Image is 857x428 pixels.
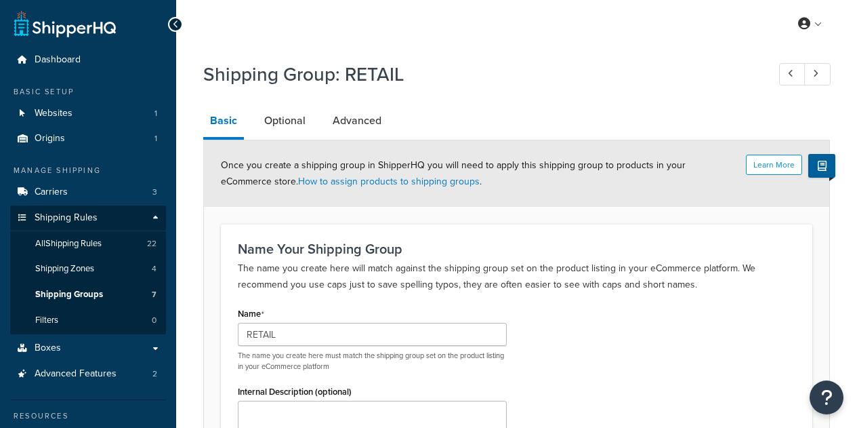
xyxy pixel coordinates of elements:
span: Shipping Groups [35,289,103,300]
span: Shipping Rules [35,212,98,224]
a: Boxes [10,336,166,361]
span: 4 [152,263,156,275]
div: Manage Shipping [10,165,166,176]
a: Origins1 [10,126,166,151]
li: Origins [10,126,166,151]
span: Shipping Zones [35,263,94,275]
a: Shipping Rules [10,206,166,231]
span: Origins [35,133,65,144]
p: The name you create here will match against the shipping group set on the product listing in your... [238,260,795,293]
a: How to assign products to shipping groups [298,174,480,189]
a: Shipping Groups7 [10,282,166,307]
h3: Name Your Shipping Group [238,241,795,256]
a: Websites1 [10,101,166,126]
a: Next Record [804,63,831,85]
span: Dashboard [35,54,81,66]
a: Previous Record [779,63,806,85]
a: Shipping Zones4 [10,256,166,281]
div: Resources [10,410,166,422]
span: 0 [152,315,156,326]
li: Advanced Features [10,362,166,387]
span: 3 [152,187,157,198]
button: Show Help Docs [808,154,835,178]
span: Carriers [35,187,68,198]
button: Open Resource Center [810,381,843,414]
a: Basic [203,104,244,140]
label: Internal Description (optional) [238,387,352,397]
li: Carriers [10,180,166,205]
label: Name [238,309,264,319]
span: Once you create a shipping group in ShipperHQ you will need to apply this shipping group to produ... [221,158,686,189]
span: 7 [152,289,156,300]
li: Shipping Zones [10,256,166,281]
span: Websites [35,108,72,119]
li: Shipping Groups [10,282,166,307]
span: 2 [152,368,157,380]
span: All Shipping Rules [35,238,102,250]
span: Filters [35,315,58,326]
span: Boxes [35,343,61,354]
a: Advanced Features2 [10,362,166,387]
a: AllShipping Rules22 [10,231,166,256]
li: Filters [10,308,166,333]
a: Dashboard [10,47,166,73]
div: Basic Setup [10,86,166,98]
a: Optional [257,104,312,137]
a: Carriers3 [10,180,166,205]
a: Advanced [326,104,388,137]
span: 1 [154,133,157,144]
p: The name you create here must match the shipping group set on the product listing in your eCommer... [238,351,507,372]
li: Websites [10,101,166,126]
span: 22 [147,238,156,250]
span: Advanced Features [35,368,117,380]
button: Learn More [746,155,802,175]
span: 1 [154,108,157,119]
h1: Shipping Group: RETAIL [203,61,754,87]
a: Filters0 [10,308,166,333]
li: Shipping Rules [10,206,166,334]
